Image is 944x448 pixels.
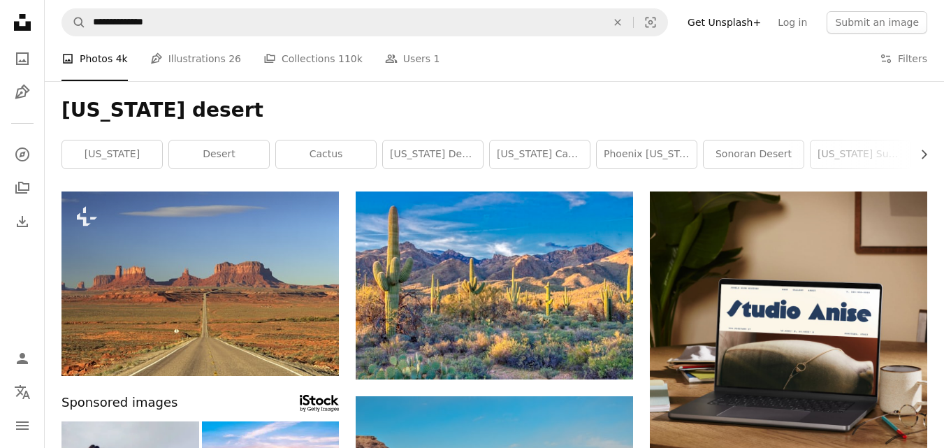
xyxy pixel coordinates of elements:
button: Visual search [634,9,667,36]
a: Get Unsplash+ [679,11,769,34]
img: green plants on brown field near brown mountains under blue sky during daytime [356,192,633,380]
button: Menu [8,412,36,440]
button: Filters [880,36,927,81]
button: Language [8,378,36,406]
a: cactus [276,140,376,168]
h1: [US_STATE] desert [61,98,927,123]
a: [US_STATE] sunset [811,140,910,168]
button: Search Unsplash [62,9,86,36]
a: Photos [8,45,36,73]
a: desert [169,140,269,168]
span: 110k [338,51,363,66]
a: green plants on brown field near brown mountains under blue sky during daytime [356,279,633,291]
a: Download History [8,208,36,236]
button: Submit an image [827,11,927,34]
span: Sponsored images [61,393,177,413]
form: Find visuals sitewide [61,8,668,36]
img: an empty road in the middle of the desert [61,192,339,376]
a: sonoran desert [704,140,804,168]
a: Collections 110k [263,36,363,81]
a: Illustrations [8,78,36,106]
a: Users 1 [385,36,440,81]
span: 26 [228,51,241,66]
a: Explore [8,140,36,168]
a: [US_STATE] desert sunset [383,140,483,168]
button: Clear [602,9,633,36]
a: Illustrations 26 [150,36,241,81]
a: an empty road in the middle of the desert [61,277,339,290]
button: scroll list to the right [911,140,927,168]
a: phoenix [US_STATE] [597,140,697,168]
span: 1 [434,51,440,66]
a: Collections [8,174,36,202]
a: Log in [769,11,815,34]
a: Log in / Sign up [8,345,36,373]
a: [US_STATE] [62,140,162,168]
a: [US_STATE] cactus [490,140,590,168]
